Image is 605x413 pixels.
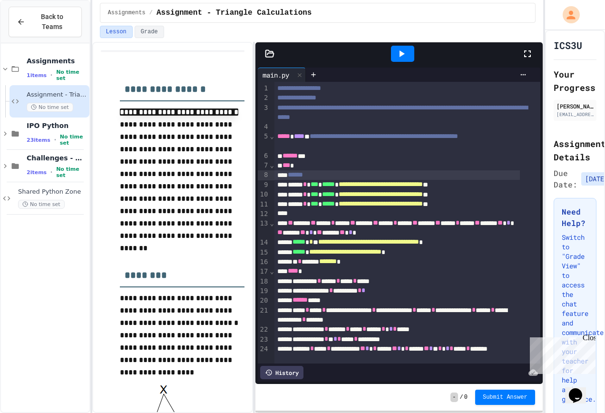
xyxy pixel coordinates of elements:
span: Challenges - Do Not Count [27,154,88,162]
div: 20 [258,296,270,305]
h2: Your Progress [554,68,596,94]
div: 14 [258,238,270,247]
span: - [450,393,458,402]
div: 21 [258,306,270,325]
div: 2 [258,93,270,103]
iframe: chat widget [526,334,595,374]
p: Switch to "Grade View" to access the chat feature and communicate with your teacher for help and ... [562,233,588,404]
span: / [460,393,463,401]
button: Lesson [100,26,133,38]
div: 3 [258,103,270,123]
span: Fold line [269,161,274,169]
iframe: chat widget [565,375,595,403]
div: 22 [258,325,270,334]
button: Back to Teams [9,7,82,37]
span: Assignments [108,9,146,17]
div: 15 [258,248,270,257]
span: Due Date: [554,167,577,190]
span: • [50,168,52,176]
div: Chat with us now!Close [4,4,66,60]
span: Shared Python Zone [18,188,88,196]
span: 2 items [27,169,47,176]
span: Assignments [27,57,88,65]
button: Grade [135,26,164,38]
div: 23 [258,335,270,344]
button: Submit Answer [475,390,535,405]
div: 4 [258,122,270,132]
div: 6 [258,151,270,161]
span: 0 [464,393,468,401]
div: [EMAIL_ADDRESS][DOMAIN_NAME] [556,111,594,118]
div: 17 [258,267,270,276]
span: • [50,71,52,79]
div: 8 [258,170,270,180]
span: Back to Teams [31,12,74,32]
div: main.py [258,68,306,82]
span: Assignment - Triangle Calculations [156,7,312,19]
div: 24 [258,344,270,364]
div: 7 [258,161,270,170]
div: 11 [258,200,270,209]
span: Fold line [269,132,274,140]
h3: Need Help? [562,206,588,229]
div: 5 [258,132,270,151]
span: IPO Python [27,121,88,130]
div: 9 [258,180,270,190]
span: No time set [27,103,73,112]
span: Assignment - Triangle Calculations [27,91,88,99]
span: / [149,9,153,17]
span: No time set [56,69,87,81]
h2: Assignment Details [554,137,596,164]
div: 10 [258,190,270,199]
span: Fold line [269,267,274,275]
span: 23 items [27,137,50,143]
span: No time set [18,200,65,209]
div: History [260,366,303,379]
span: Submit Answer [483,393,527,401]
div: 19 [258,286,270,296]
div: 18 [258,277,270,286]
div: My Account [553,4,582,26]
span: No time set [56,166,87,178]
div: [PERSON_NAME] [556,102,594,110]
div: 13 [258,219,270,238]
span: Fold line [269,219,274,227]
div: 1 [258,84,270,93]
h1: ICS3U [554,39,582,52]
div: main.py [258,70,294,80]
span: No time set [60,134,88,146]
span: 1 items [27,72,47,79]
span: • [54,136,56,144]
div: 16 [258,257,270,267]
div: 12 [258,209,270,219]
